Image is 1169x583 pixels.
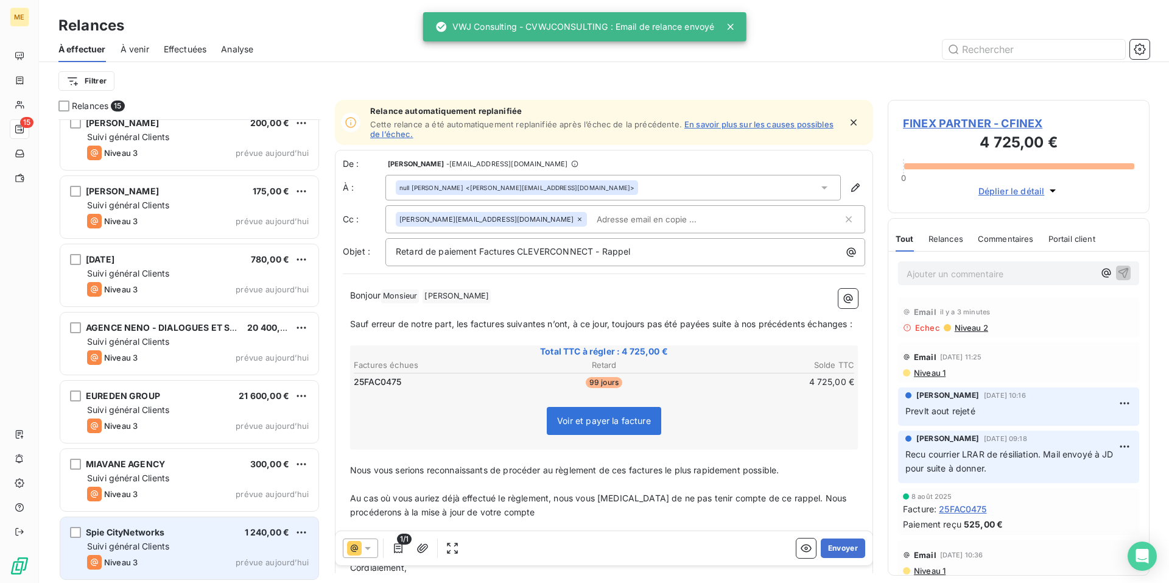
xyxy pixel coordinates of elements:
[929,234,963,244] span: Relances
[689,359,855,372] th: Solde TTC
[87,132,169,142] span: Suivi général Clients
[236,421,309,431] span: prévue aujourd’hui
[350,493,849,517] span: Au cas où vous auriez déjà effectué le règlement, nous vous [MEDICAL_DATA] de ne pas tenir compte...
[251,254,289,264] span: 780,00 €
[901,173,906,183] span: 0
[521,359,687,372] th: Retard
[381,289,419,303] span: Monsieur
[423,289,491,303] span: [PERSON_NAME]
[399,183,634,192] div: <[PERSON_NAME][EMAIL_ADDRESS][DOMAIN_NAME]>
[250,118,289,128] span: 200,00 €
[940,353,982,361] span: [DATE] 11:25
[914,550,936,560] span: Email
[557,415,651,426] span: Voir et payer la facture
[72,100,108,112] span: Relances
[978,234,1034,244] span: Commentaires
[939,503,986,515] span: 25FAC0475
[236,489,309,499] span: prévue aujourd’hui
[913,566,946,576] span: Niveau 1
[940,551,983,559] span: [DATE] 10:36
[104,489,138,499] span: Niveau 3
[247,322,300,333] span: 20 400,00 €
[905,449,1116,473] span: Recu courrier LRAR de résiliation. Mail envoyé à JD pour suite à donner.
[370,106,840,116] span: Relance automatiquement replanifiée
[896,234,914,244] span: Tout
[903,518,961,531] span: Paiement reçu
[689,375,855,389] td: 4 725,00 €
[111,101,124,111] span: 15
[239,390,289,401] span: 21 600,00 €
[1128,542,1157,571] div: Open Intercom Messenger
[58,43,106,55] span: À effectuer
[370,119,834,139] a: En savoir plus sur les causes possibles de l’échec.
[104,353,138,362] span: Niveau 3
[913,368,946,378] span: Niveau 1
[943,40,1125,59] input: Rechercher
[86,186,159,196] span: [PERSON_NAME]
[10,556,29,576] img: Logo LeanPay
[903,503,936,515] span: Facture :
[236,353,309,362] span: prévue aujourd’hui
[250,459,289,469] span: 300,00 €
[87,541,169,551] span: Suivi général Clients
[86,254,114,264] span: [DATE]
[350,319,852,329] span: Sauf erreur de notre part, les factures suivantes n’ont, à ce jour, toujours pas été payées suite...
[343,182,385,194] label: À :
[821,539,865,558] button: Envoyer
[446,160,567,168] span: - [EMAIL_ADDRESS][DOMAIN_NAME]
[343,246,370,256] span: Objet :
[1048,234,1095,244] span: Portail client
[86,527,165,537] span: Spie CityNetworks
[236,284,309,294] span: prévue aujourd’hui
[86,390,160,401] span: EUREDEN GROUP
[396,246,631,256] span: Retard de paiement Factures CLEVERCONNECT - Rappel
[86,118,159,128] span: [PERSON_NAME]
[87,200,169,210] span: Suivi général Clients
[87,405,169,415] span: Suivi général Clients
[586,377,622,388] span: 99 jours
[104,284,138,294] span: Niveau 3
[435,16,715,38] div: VWJ Consulting - CVWJCONSULTING : Email de relance envoyé
[221,43,253,55] span: Analyse
[397,534,412,545] span: 1/1
[916,390,979,401] span: [PERSON_NAME]
[903,132,1134,156] h3: 4 725,00 €
[354,376,401,388] span: 25FAC0475
[916,433,979,444] span: [PERSON_NAME]
[905,406,975,416] span: Prevlt aout rejeté
[104,557,138,567] span: Niveau 3
[58,71,114,91] button: Filtrer
[352,345,856,358] span: Total TTC à régler : 4 725,00 €
[399,216,574,223] span: [PERSON_NAME][EMAIL_ADDRESS][DOMAIN_NAME]
[350,562,407,573] span: Cordialement,
[10,7,29,27] div: ME
[592,210,732,228] input: Adresse email en copie ...
[87,473,169,483] span: Suivi général Clients
[915,323,940,333] span: Echec
[164,43,207,55] span: Effectuées
[236,148,309,158] span: prévue aujourd’hui
[914,352,936,362] span: Email
[350,465,779,475] span: Nous vous serions reconnaissants de procéder au règlement de ces factures le plus rapidement poss...
[86,322,275,333] span: AGENCE NENO - DIALOGUES ET SOLUTIONS
[350,290,381,300] span: Bonjour
[911,493,952,500] span: 8 août 2025
[58,119,320,583] div: grid
[236,216,309,226] span: prévue aujourd’hui
[975,184,1063,198] button: Déplier le détail
[978,185,1045,197] span: Déplier le détail
[121,43,149,55] span: À venir
[245,527,290,537] span: 1 240,00 €
[86,459,165,469] span: MIAVANE AGENCY
[236,557,309,567] span: prévue aujourd’hui
[953,323,988,333] span: Niveau 2
[903,115,1134,132] span: FINEX PARTNER - CFINEX
[58,15,124,37] h3: Relances
[399,183,463,192] span: null [PERSON_NAME]
[940,308,990,316] span: il y a 3 minutes
[104,421,138,431] span: Niveau 3
[353,359,519,372] th: Factures échues
[87,268,169,278] span: Suivi général Clients
[253,186,289,196] span: 175,00 €
[984,435,1027,442] span: [DATE] 09:18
